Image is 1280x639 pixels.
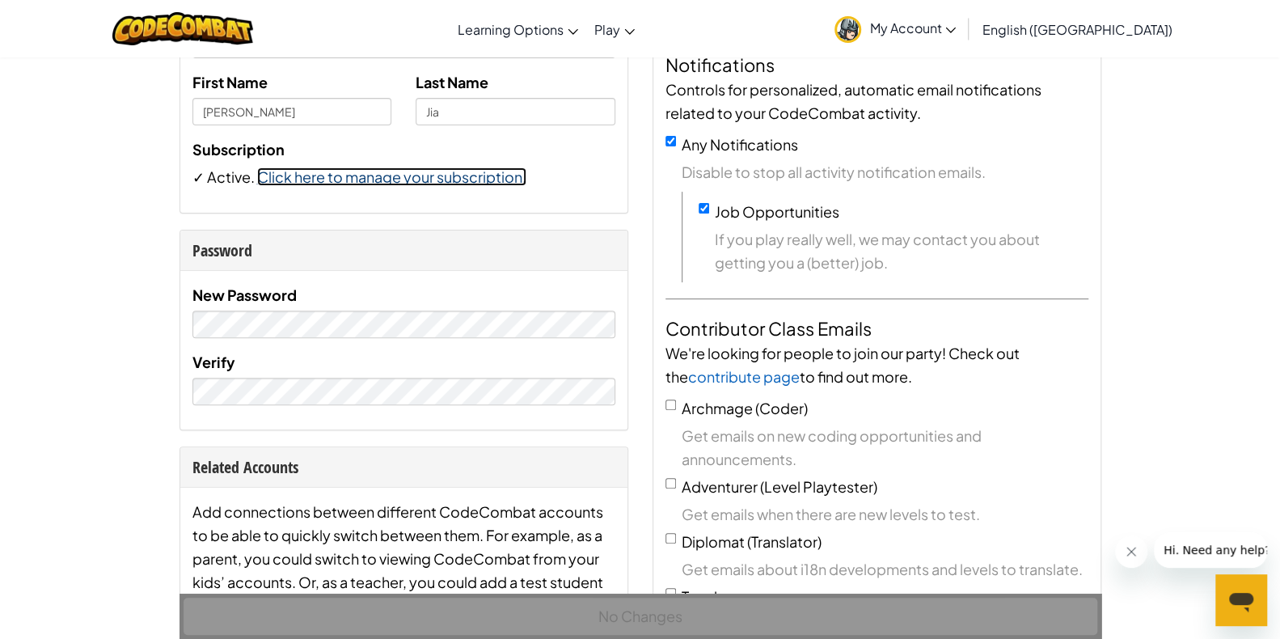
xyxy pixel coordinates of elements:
[682,399,753,417] span: Archmage
[192,350,235,374] label: Verify
[800,367,912,386] span: to find out more.
[586,7,643,51] a: Play
[192,138,285,161] label: Subscription
[10,11,116,24] span: Hi. Need any help?
[416,70,488,94] label: Last Name
[458,21,564,38] span: Learning Options
[755,399,808,417] span: (Coder)
[682,502,1088,526] span: Get emails when there are new levels to test.
[1215,574,1267,626] iframe: Button to launch messaging window
[682,532,745,551] span: Diplomat
[1154,532,1267,568] iframe: Message from company
[450,7,586,51] a: Learning Options
[826,3,964,54] a: My Account
[192,455,615,479] div: Related Accounts
[665,80,1041,122] span: Controls for personalized, automatic email notifications related to your CodeCombat activity.
[974,7,1180,51] a: English ([GEOGRAPHIC_DATA])
[682,424,1088,471] span: Get emails on new coding opportunities and announcements.
[594,21,620,38] span: Play
[665,52,1088,78] h4: Notifications
[112,12,254,45] img: CodeCombat logo
[192,167,207,186] span: ✓
[665,315,1088,341] h4: Contributor Class Emails
[747,532,822,551] span: (Translator)
[665,344,1020,386] span: We're looking for people to join our party! Check out the
[207,167,251,186] span: Active
[192,70,268,94] label: First Name
[257,167,526,186] a: Click here to manage your subscription.
[869,19,956,36] span: My Account
[682,160,1088,184] span: Disable to stop all activity notification emails.
[688,367,800,386] a: contribute page
[682,557,1088,581] span: Get emails about i18n developments and levels to translate.
[715,202,839,221] label: Job Opportunities
[682,135,798,154] label: Any Notifications
[682,477,758,496] span: Adventurer
[1115,535,1147,568] iframe: Close message
[834,16,861,43] img: avatar
[982,21,1172,38] span: English ([GEOGRAPHIC_DATA])
[715,227,1088,274] span: If you play really well, we may contact you about getting you a (better) job.
[192,239,615,262] div: Password
[760,477,877,496] span: (Level Playtester)
[192,500,615,617] div: Add connections between different CodeCombat accounts to be able to quickly switch between them. ...
[251,167,257,186] span: .
[682,587,736,606] span: Teacher
[192,283,297,307] label: New Password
